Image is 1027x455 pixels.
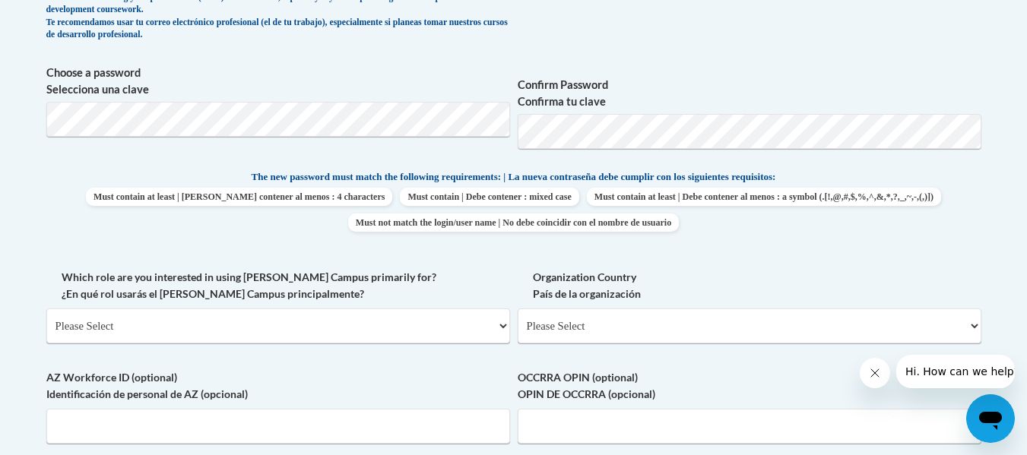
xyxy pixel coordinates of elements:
span: Must contain at least | [PERSON_NAME] contener al menos : 4 characters [86,188,392,206]
label: OCCRRA OPIN (optional) OPIN DE OCCRRA (opcional) [518,369,981,403]
span: Must contain at least | Debe contener al menos : a symbol (.[!,@,#,$,%,^,&,*,?,_,~,-,(,)]) [587,188,941,206]
iframe: Close message [860,358,890,388]
label: Which role are you interested in using [PERSON_NAME] Campus primarily for? ¿En qué rol usarás el ... [46,269,510,302]
iframe: Message from company [896,355,1015,388]
label: Choose a password Selecciona una clave [46,65,510,98]
label: AZ Workforce ID (optional) Identificación de personal de AZ (opcional) [46,369,510,403]
span: Hi. How can we help? [9,11,123,23]
span: Must not match the login/user name | No debe coincidir con el nombre de usuario [348,213,679,232]
label: Organization Country País de la organización [518,269,981,302]
label: Confirm Password Confirma tu clave [518,77,981,110]
span: The new password must match the following requirements: | La nueva contraseña debe cumplir con lo... [252,170,776,184]
span: Must contain | Debe contener : mixed case [400,188,578,206]
iframe: Button to launch messaging window [966,394,1015,443]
